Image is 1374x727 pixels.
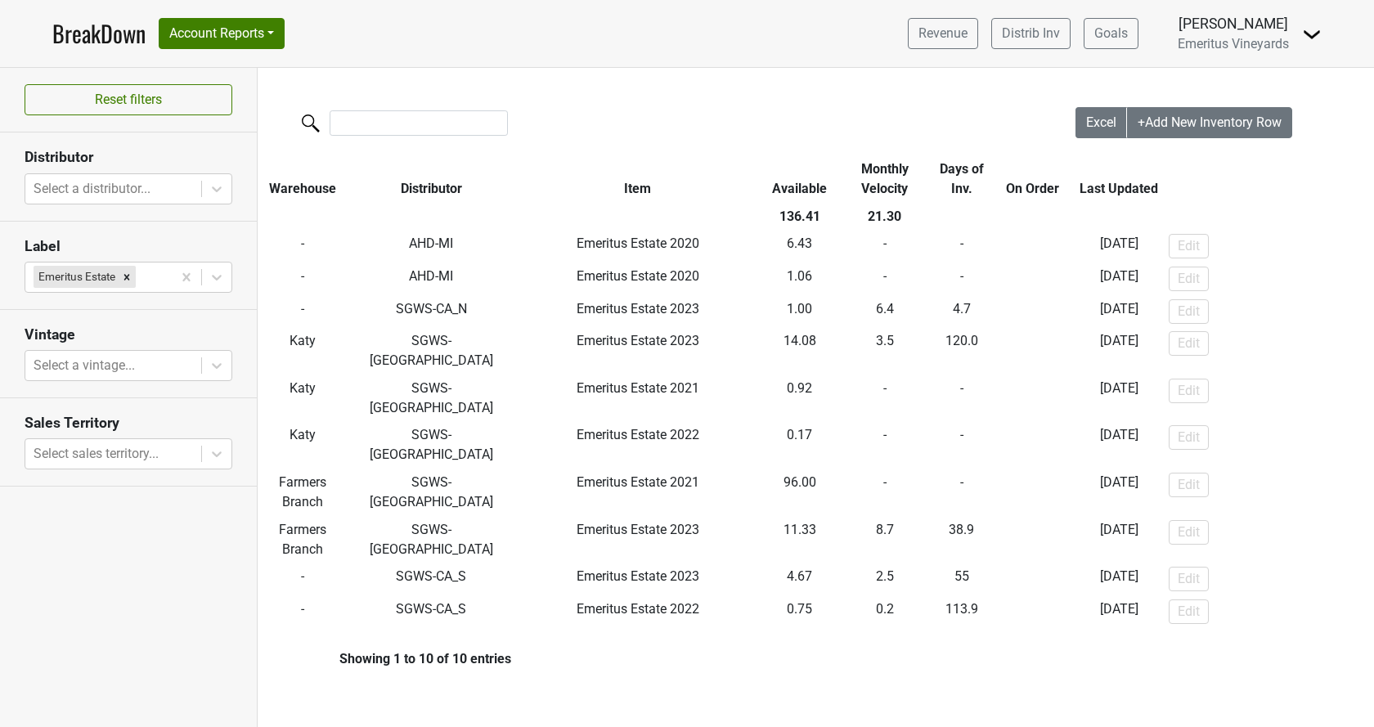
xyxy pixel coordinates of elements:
[258,469,347,516] td: Farmers Branch
[159,18,285,49] button: Account Reports
[1169,299,1209,324] button: Edit
[760,231,840,263] td: 6.43
[25,326,232,343] h3: Vintage
[760,327,840,375] td: 14.08
[993,155,1073,203] th: On Order: activate to sort column ascending
[840,422,930,469] td: -
[930,375,993,422] td: -
[1169,425,1209,450] button: Edit
[1138,114,1282,130] span: +Add New Inventory Row
[840,327,930,375] td: 3.5
[577,301,699,316] span: Emeritus Estate 2023
[577,333,699,348] span: Emeritus Estate 2023
[840,563,930,595] td: 2.5
[515,155,760,203] th: Item: activate to sort column ascending
[1302,25,1322,44] img: Dropdown Menu
[840,469,930,516] td: -
[1073,595,1165,628] td: [DATE]
[1169,331,1209,356] button: Edit
[258,295,347,328] td: -
[1073,516,1165,563] td: [DATE]
[840,516,930,563] td: 8.7
[347,375,515,422] td: SGWS-[GEOGRAPHIC_DATA]
[1075,107,1128,138] button: Excel
[993,595,1073,628] td: -
[258,563,347,595] td: -
[1178,13,1289,34] div: [PERSON_NAME]
[1169,599,1209,624] button: Edit
[930,295,993,328] td: 4.7
[1073,231,1165,263] td: [DATE]
[760,469,840,516] td: 96.00
[840,203,930,231] th: 21.30
[840,263,930,295] td: -
[1178,36,1289,52] span: Emeritus Vineyards
[760,375,840,422] td: 0.92
[1127,107,1292,138] button: +Add New Inventory Row
[1086,114,1116,130] span: Excel
[1073,263,1165,295] td: [DATE]
[577,568,699,584] span: Emeritus Estate 2023
[840,595,930,628] td: 0.2
[993,375,1073,422] td: -
[1073,295,1165,328] td: [DATE]
[760,295,840,328] td: 1.00
[258,422,347,469] td: Katy
[258,595,347,628] td: -
[577,522,699,537] span: Emeritus Estate 2023
[840,375,930,422] td: -
[258,231,347,263] td: -
[347,327,515,375] td: SGWS-[GEOGRAPHIC_DATA]
[347,295,515,328] td: SGWS-CA_N
[258,155,347,203] th: Warehouse: activate to sort column ascending
[347,516,515,563] td: SGWS-[GEOGRAPHIC_DATA]
[1073,375,1165,422] td: [DATE]
[760,422,840,469] td: 0.17
[1073,422,1165,469] td: [DATE]
[993,231,1073,263] td: -
[1169,567,1209,591] button: Edit
[577,236,699,251] span: Emeritus Estate 2020
[1073,155,1165,203] th: Last Updated: activate to sort column ascending
[1084,18,1138,49] a: Goals
[840,231,930,263] td: -
[347,422,515,469] td: SGWS-[GEOGRAPHIC_DATA]
[1169,234,1209,258] button: Edit
[258,375,347,422] td: Katy
[25,84,232,115] button: Reset filters
[930,327,993,375] td: 120.0
[993,327,1073,375] td: -
[347,155,515,203] th: Distributor: activate to sort column ascending
[258,327,347,375] td: Katy
[760,563,840,595] td: 4.67
[993,563,1073,595] td: -
[840,155,930,203] th: Monthly Velocity: activate to sort column ascending
[347,469,515,516] td: SGWS-[GEOGRAPHIC_DATA]
[991,18,1071,49] a: Distrib Inv
[760,155,840,203] th: Available: activate to sort column ascending
[1073,469,1165,516] td: [DATE]
[930,422,993,469] td: -
[908,18,978,49] a: Revenue
[993,516,1073,563] td: -
[1169,379,1209,403] button: Edit
[258,651,511,666] div: Showing 1 to 10 of 10 entries
[760,595,840,628] td: 0.75
[930,155,993,203] th: Days of Inv.: activate to sort column ascending
[760,263,840,295] td: 1.06
[118,266,136,287] div: Remove Emeritus Estate
[1073,327,1165,375] td: [DATE]
[577,380,699,396] span: Emeritus Estate 2021
[993,469,1073,516] td: -
[993,295,1073,328] td: -
[577,268,699,284] span: Emeritus Estate 2020
[258,263,347,295] td: -
[760,203,840,231] th: 136.41
[34,266,118,287] div: Emeritus Estate
[1169,267,1209,291] button: Edit
[347,263,515,295] td: AHD-MI
[840,295,930,328] td: 6.4
[347,595,515,628] td: SGWS-CA_S
[1169,473,1209,497] button: Edit
[930,231,993,263] td: -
